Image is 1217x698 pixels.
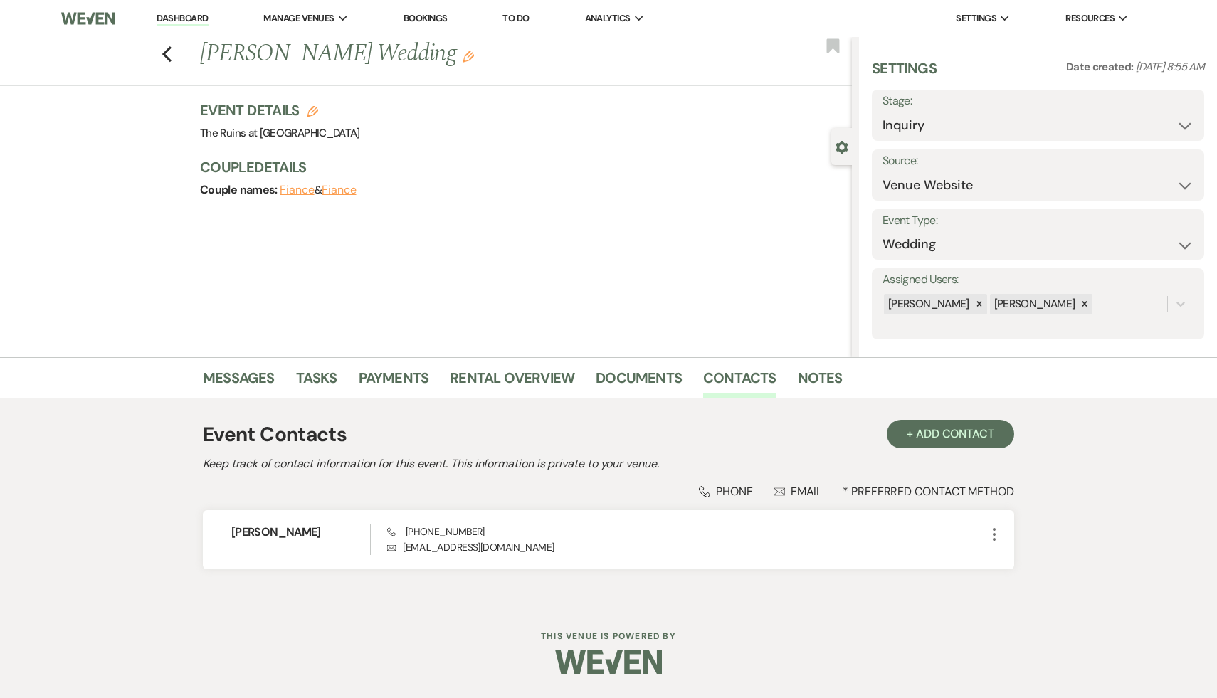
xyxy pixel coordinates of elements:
button: Fiance [280,184,315,196]
span: Analytics [585,11,631,26]
span: & [280,183,356,197]
h3: Couple Details [200,157,838,177]
div: [PERSON_NAME] [990,294,1078,314]
span: The Ruins at [GEOGRAPHIC_DATA] [200,126,360,140]
label: Stage: [883,91,1194,112]
button: + Add Contact [887,420,1014,448]
a: Tasks [296,366,337,398]
span: Date created: [1066,60,1136,74]
p: [EMAIL_ADDRESS][DOMAIN_NAME] [387,539,986,555]
h2: Keep track of contact information for this event. This information is private to your venue. [203,455,1014,472]
div: * Preferred Contact Method [203,484,1014,499]
a: To Do [502,12,529,24]
img: Weven Logo [555,637,662,687]
div: Phone [699,484,753,499]
span: [DATE] 8:55 AM [1136,60,1204,74]
button: Edit [463,50,474,63]
a: Rental Overview [450,366,574,398]
label: Assigned Users: [883,270,1194,290]
a: Payments [359,366,429,398]
label: Source: [883,151,1194,171]
h6: [PERSON_NAME] [231,524,370,540]
button: Fiance [322,184,357,196]
a: Dashboard [157,12,208,26]
a: Documents [596,366,682,398]
button: Close lead details [836,139,848,153]
div: [PERSON_NAME] [884,294,971,314]
img: Weven Logo [61,4,115,33]
span: Manage Venues [263,11,334,26]
span: Couple names: [200,182,280,197]
div: Email [774,484,823,499]
span: Settings [956,11,996,26]
h3: Event Details [200,100,360,120]
h1: Event Contacts [203,420,347,450]
span: [PHONE_NUMBER] [387,525,485,538]
h1: [PERSON_NAME] Wedding [200,37,716,71]
a: Notes [798,366,843,398]
a: Contacts [703,366,776,398]
h3: Settings [872,58,937,90]
a: Messages [203,366,275,398]
label: Event Type: [883,211,1194,231]
a: Bookings [404,12,448,24]
span: Resources [1065,11,1115,26]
